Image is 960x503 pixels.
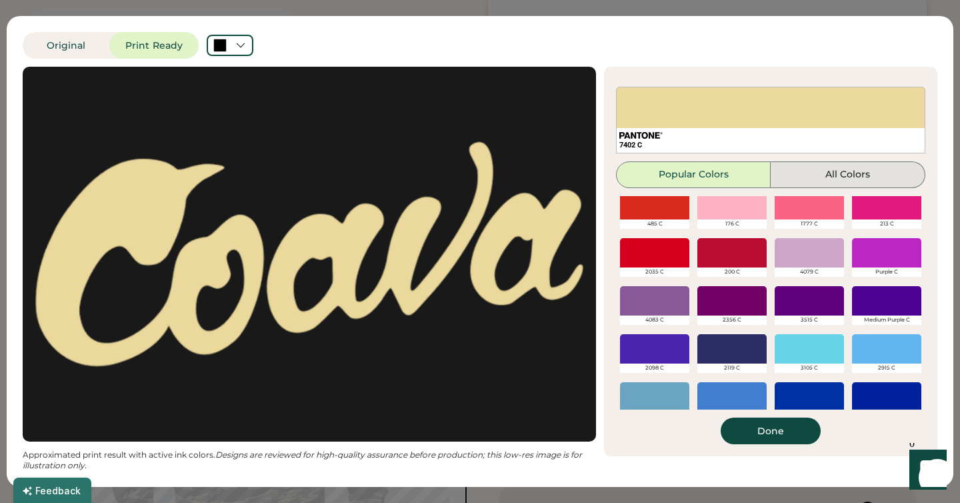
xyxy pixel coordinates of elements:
button: Original [23,32,109,59]
div: 3105 C [775,364,844,373]
div: 1777 C [775,219,844,229]
div: 2119 C [697,364,767,373]
div: 485 C [620,219,689,229]
button: Popular Colors [616,161,771,188]
div: 3515 C [775,316,844,325]
div: 7402 C [619,140,922,150]
img: 1024px-Pantone_logo.svg.png [619,132,663,139]
div: Medium Purple C [852,316,921,325]
div: 4079 C [775,268,844,277]
div: 2915 C [852,364,921,373]
div: 2035 C [620,268,689,277]
div: 200 C [697,268,767,277]
iframe: Front Chat [897,443,954,500]
div: 2356 C [697,316,767,325]
div: 4083 C [620,316,689,325]
div: Purple C [852,268,921,277]
div: 176 C [697,219,767,229]
button: All Colors [771,161,925,188]
div: 213 C [852,219,921,229]
em: Designs are reviewed for high-quality assurance before production; this low-res image is for illu... [23,450,584,470]
button: Done [721,418,821,444]
div: 2098 C [620,364,689,373]
button: Print Ready [109,32,199,59]
div: Approximated print result with active ink colors. [23,450,596,471]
